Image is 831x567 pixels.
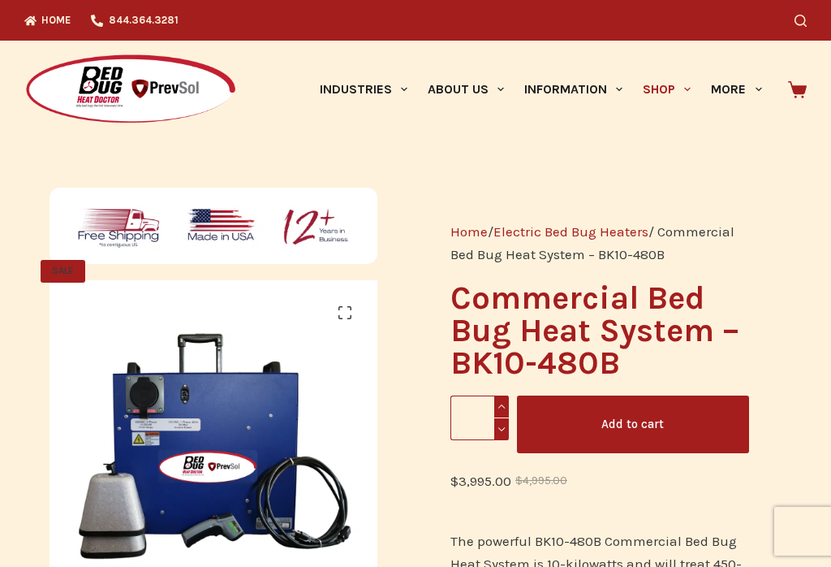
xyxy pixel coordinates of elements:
a: View full-screen image gallery [329,296,361,329]
input: Product quantity [450,396,509,440]
bdi: 4,995.00 [515,474,567,487]
bdi: 3,995.00 [450,473,511,489]
a: Industries [309,41,417,138]
span: $ [450,473,459,489]
a: About Us [417,41,514,138]
nav: Breadcrumb [450,220,749,266]
img: Prevsol/Bed Bug Heat Doctor [24,54,237,126]
a: The BK10-480 Commercial Bed Bug Heater for heat treatments with 480-volt power [50,435,377,451]
a: Shop [633,41,701,138]
a: Information [514,41,632,138]
h1: Commercial Bed Bug Heat System – BK10-480B [450,282,749,379]
a: More [701,41,772,138]
button: Search [794,15,807,27]
a: Home [450,223,488,240]
span: $ [515,474,523,487]
span: SALE [41,260,85,283]
nav: Primary [309,41,772,138]
a: Electric Bed Bug Heaters [493,223,648,240]
button: Add to cart [517,396,749,453]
